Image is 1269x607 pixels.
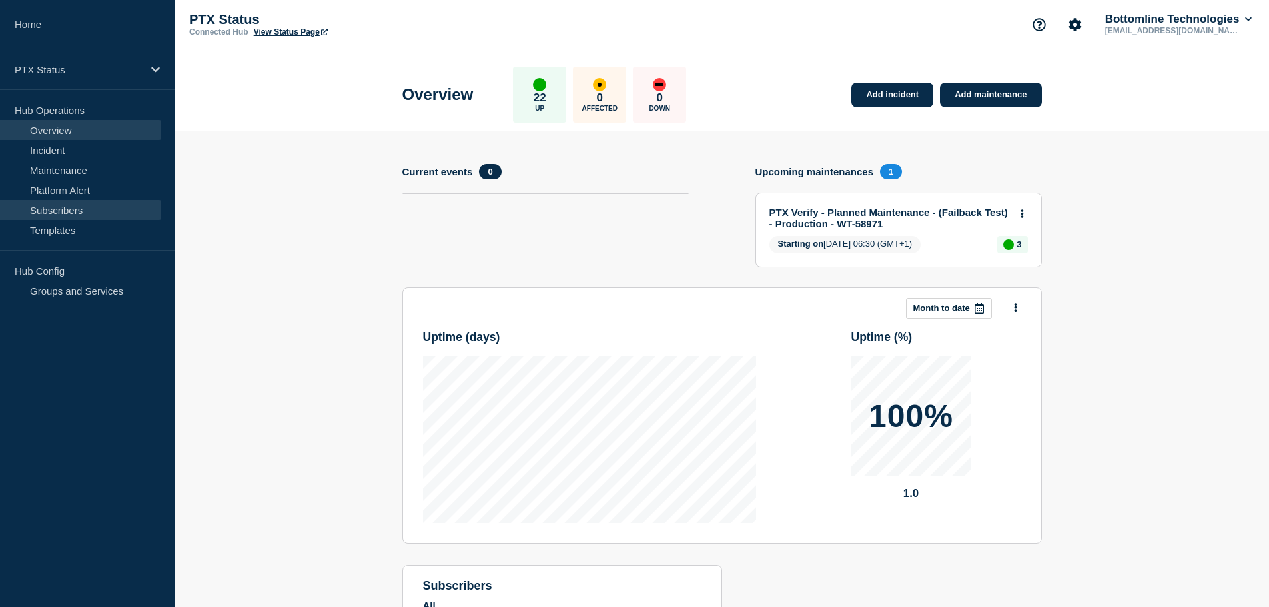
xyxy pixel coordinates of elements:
[189,12,456,27] p: PTX Status
[906,298,992,319] button: Month to date
[851,83,933,107] a: Add incident
[402,166,473,177] h4: Current events
[769,207,1010,229] a: PTX Verify - Planned Maintenance - (Failback Test) - Production - WT-58971
[189,27,248,37] p: Connected Hub
[869,400,953,432] p: 100%
[653,78,666,91] div: down
[479,164,501,179] span: 0
[851,330,913,344] h3: Uptime ( % )
[402,85,474,104] h1: Overview
[851,487,971,500] p: 1.0
[15,64,143,75] p: PTX Status
[1025,11,1053,39] button: Support
[533,78,546,91] div: up
[1061,11,1089,39] button: Account settings
[649,105,670,112] p: Down
[769,236,921,253] span: [DATE] 06:30 (GMT+1)
[778,239,824,249] span: Starting on
[1102,13,1254,26] button: Bottomline Technologies
[597,91,603,105] p: 0
[534,91,546,105] p: 22
[254,27,328,37] a: View Status Page
[940,83,1041,107] a: Add maintenance
[755,166,874,177] h4: Upcoming maintenances
[913,303,970,313] p: Month to date
[423,579,701,593] h4: subscribers
[582,105,618,112] p: Affected
[1102,26,1241,35] p: [EMAIL_ADDRESS][DOMAIN_NAME]
[535,105,544,112] p: Up
[593,78,606,91] div: affected
[657,91,663,105] p: 0
[1003,239,1014,250] div: up
[880,164,902,179] span: 1
[1017,239,1021,249] p: 3
[423,330,500,344] h3: Uptime ( days )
